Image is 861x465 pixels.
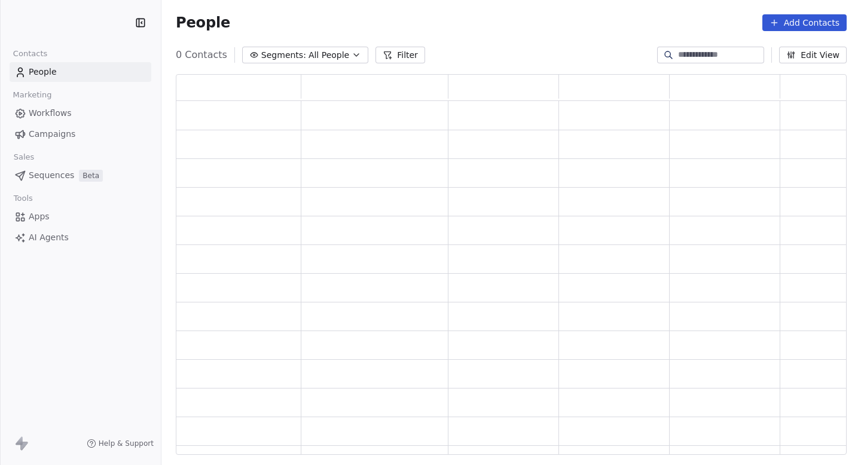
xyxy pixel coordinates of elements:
a: Campaigns [10,124,151,144]
span: AI Agents [29,231,69,244]
span: People [29,66,57,78]
a: AI Agents [10,228,151,247]
span: Contacts [8,45,53,63]
a: Workflows [10,103,151,123]
span: Tools [8,189,38,207]
span: Campaigns [29,128,75,140]
span: People [176,14,230,32]
button: Add Contacts [762,14,847,31]
span: Beta [79,170,103,182]
button: Edit View [779,47,847,63]
span: 0 Contacts [176,48,227,62]
span: Segments: [261,49,306,62]
button: Filter [375,47,425,63]
span: All People [309,49,349,62]
span: Help & Support [99,439,154,448]
a: Help & Support [87,439,154,448]
a: SequencesBeta [10,166,151,185]
span: Marketing [8,86,57,104]
span: Apps [29,210,50,223]
a: Apps [10,207,151,227]
span: Sales [8,148,39,166]
a: People [10,62,151,82]
span: Sequences [29,169,74,182]
span: Workflows [29,107,72,120]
